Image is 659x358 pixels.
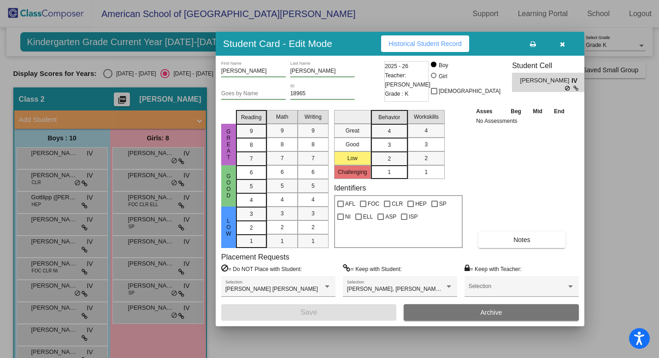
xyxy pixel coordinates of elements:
[224,218,233,237] span: Low
[224,128,233,161] span: Great
[385,89,408,98] span: Grade : K
[378,113,400,121] span: Behavior
[250,210,253,218] span: 3
[224,173,233,199] span: Good
[281,182,284,190] span: 5
[312,127,315,135] span: 9
[388,155,391,163] span: 2
[250,237,253,245] span: 1
[312,140,315,149] span: 8
[424,168,428,176] span: 1
[221,253,289,261] label: Placement Requests
[281,196,284,204] span: 4
[250,141,253,149] span: 8
[221,304,396,321] button: Save
[281,209,284,218] span: 3
[414,113,439,121] span: Workskills
[334,184,366,192] label: Identifiers
[290,91,355,97] input: Enter ID
[404,304,579,321] button: Archive
[474,106,505,116] th: Asses
[385,62,408,71] span: 2025 - 26
[281,140,284,149] span: 8
[250,182,253,191] span: 5
[385,211,396,222] span: ASP
[385,71,430,89] span: Teacher: [PERSON_NAME]
[438,72,447,81] div: Girl
[424,127,428,135] span: 4
[300,308,317,316] span: Save
[343,264,402,273] label: = Keep with Student:
[312,196,315,204] span: 4
[312,237,315,245] span: 1
[381,35,469,52] button: Historical Student Record
[281,168,284,176] span: 6
[250,224,253,232] span: 2
[388,40,462,47] span: Historical Student Record
[223,38,332,49] h3: Student Card - Edit Mode
[388,127,391,135] span: 4
[363,211,373,222] span: ELL
[571,76,584,86] span: IV
[478,231,565,248] button: Notes
[388,168,391,176] span: 1
[250,196,253,204] span: 4
[312,209,315,218] span: 3
[281,154,284,162] span: 7
[312,168,315,176] span: 6
[281,237,284,245] span: 1
[474,116,571,126] td: No Assessments
[281,223,284,231] span: 2
[505,106,527,116] th: Beg
[392,198,403,209] span: CLR
[424,140,428,149] span: 3
[221,264,302,273] label: = Do NOT Place with Student:
[345,211,351,222] span: NI
[465,264,522,273] label: = Keep with Teacher:
[225,286,318,292] span: [PERSON_NAME] [PERSON_NAME]
[388,141,391,149] span: 3
[409,211,418,222] span: ISP
[305,113,322,121] span: Writing
[512,61,592,70] h3: Student Cell
[548,106,570,116] th: End
[276,113,288,121] span: Math
[347,286,489,292] span: [PERSON_NAME], [PERSON_NAME], [PERSON_NAME]
[312,223,315,231] span: 2
[527,106,548,116] th: Mid
[415,198,427,209] span: HEP
[345,198,355,209] span: AFL
[368,198,379,209] span: FOC
[481,309,502,316] span: Archive
[281,127,284,135] span: 9
[439,198,447,209] span: SP
[250,168,253,177] span: 6
[250,155,253,163] span: 7
[424,154,428,162] span: 2
[438,61,448,69] div: Boy
[312,182,315,190] span: 5
[221,91,286,97] input: goes by name
[312,154,315,162] span: 7
[520,76,571,86] span: [PERSON_NAME]
[250,127,253,135] span: 9
[241,113,262,121] span: Reading
[439,86,500,97] span: [DEMOGRAPHIC_DATA]
[513,236,530,243] span: Notes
